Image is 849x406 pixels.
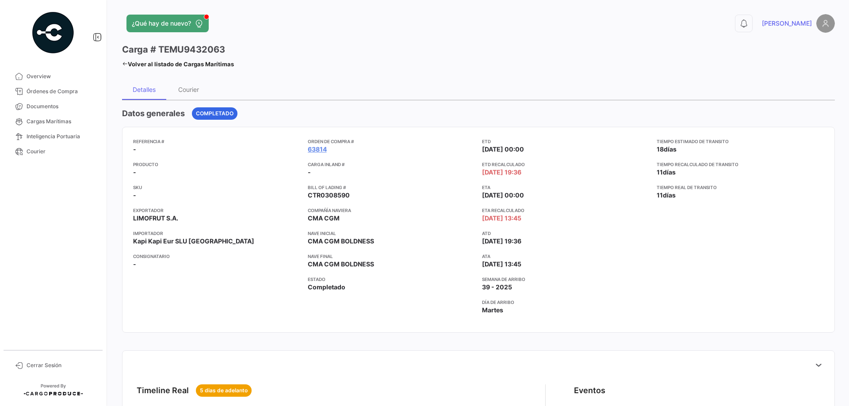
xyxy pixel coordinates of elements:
a: Documentos [7,99,99,114]
app-card-info-title: Producto [133,161,301,168]
span: Kapi Kapi Eur SLU [GEOGRAPHIC_DATA] [133,237,254,246]
span: Cargas Marítimas [27,118,96,125]
span: 11 [657,191,663,199]
span: [DATE] 00:00 [482,191,524,200]
app-card-info-title: Tiempo recalculado de transito [657,161,824,168]
span: CTR0308590 [308,191,350,200]
app-card-info-title: Semana de Arribo [482,276,650,283]
span: - [133,168,136,177]
span: CMA CGM [308,214,340,223]
button: ¿Qué hay de nuevo? [126,15,209,32]
div: Detalles [133,86,156,93]
app-card-info-title: Referencia # [133,138,301,145]
span: días [663,191,676,199]
div: Eventos [574,384,605,397]
span: 18 [657,145,664,153]
span: LIMOFRUT S.A. [133,214,178,223]
span: - [133,145,136,154]
h3: Carga # TEMU9432063 [122,43,225,56]
span: [PERSON_NAME] [762,19,812,28]
app-card-info-title: Nave final [308,253,475,260]
span: [DATE] 13:45 [482,214,521,223]
div: Courier [178,86,199,93]
span: ¿Qué hay de nuevo? [132,19,191,28]
a: Órdenes de Compra [7,84,99,99]
span: [DATE] 13:45 [482,260,521,269]
span: - [133,260,136,269]
span: 11 [657,168,663,176]
span: Overview [27,72,96,80]
a: Overview [7,69,99,84]
app-card-info-title: Nave inicial [308,230,475,237]
span: días [663,168,676,176]
app-card-info-title: SKU [133,184,301,191]
span: [DATE] 19:36 [482,168,521,177]
span: - [308,168,311,177]
app-card-info-title: ATA [482,253,650,260]
span: días [664,145,677,153]
app-card-info-title: ETA [482,184,650,191]
h4: Datos generales [122,107,185,120]
img: powered-by.png [31,11,75,55]
span: 5 dias de adelanto [200,387,248,395]
app-card-info-title: Consignatario [133,253,301,260]
app-card-info-title: Carga inland # [308,161,475,168]
span: CMA CGM BOLDNESS [308,237,374,246]
span: Documentos [27,102,96,110]
span: Inteligencia Portuaria [27,133,96,140]
app-card-info-title: ETD Recalculado [482,161,650,168]
a: Inteligencia Portuaria [7,129,99,144]
app-card-info-title: Orden de Compra # [308,138,475,145]
app-card-info-title: Exportador [133,207,301,214]
a: Volver al listado de Cargas Marítimas [122,58,234,70]
app-card-info-title: Tiempo real de transito [657,184,824,191]
div: Timeline Real [137,384,189,397]
a: Cargas Marítimas [7,114,99,129]
span: 39 - 2025 [482,283,512,292]
a: 63814 [308,145,327,154]
span: Courier [27,148,96,156]
span: - [133,191,136,200]
span: [DATE] 00:00 [482,145,524,154]
span: Completado [308,283,345,292]
img: placeholder-user.png [816,14,835,33]
app-card-info-title: ETA Recalculado [482,207,650,214]
span: CMA CGM BOLDNESS [308,260,374,269]
a: Courier [7,144,99,159]
app-card-info-title: Importador [133,230,301,237]
span: Cerrar Sesión [27,361,96,369]
app-card-info-title: Tiempo estimado de transito [657,138,824,145]
app-card-info-title: Compañía naviera [308,207,475,214]
span: Completado [196,110,233,118]
app-card-info-title: Bill of Lading # [308,184,475,191]
span: Órdenes de Compra [27,87,96,95]
app-card-info-title: ETD [482,138,650,145]
app-card-info-title: Estado [308,276,475,283]
span: [DATE] 19:36 [482,237,521,246]
span: Martes [482,306,503,315]
app-card-info-title: ATD [482,230,650,237]
app-card-info-title: Día de Arribo [482,299,650,306]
